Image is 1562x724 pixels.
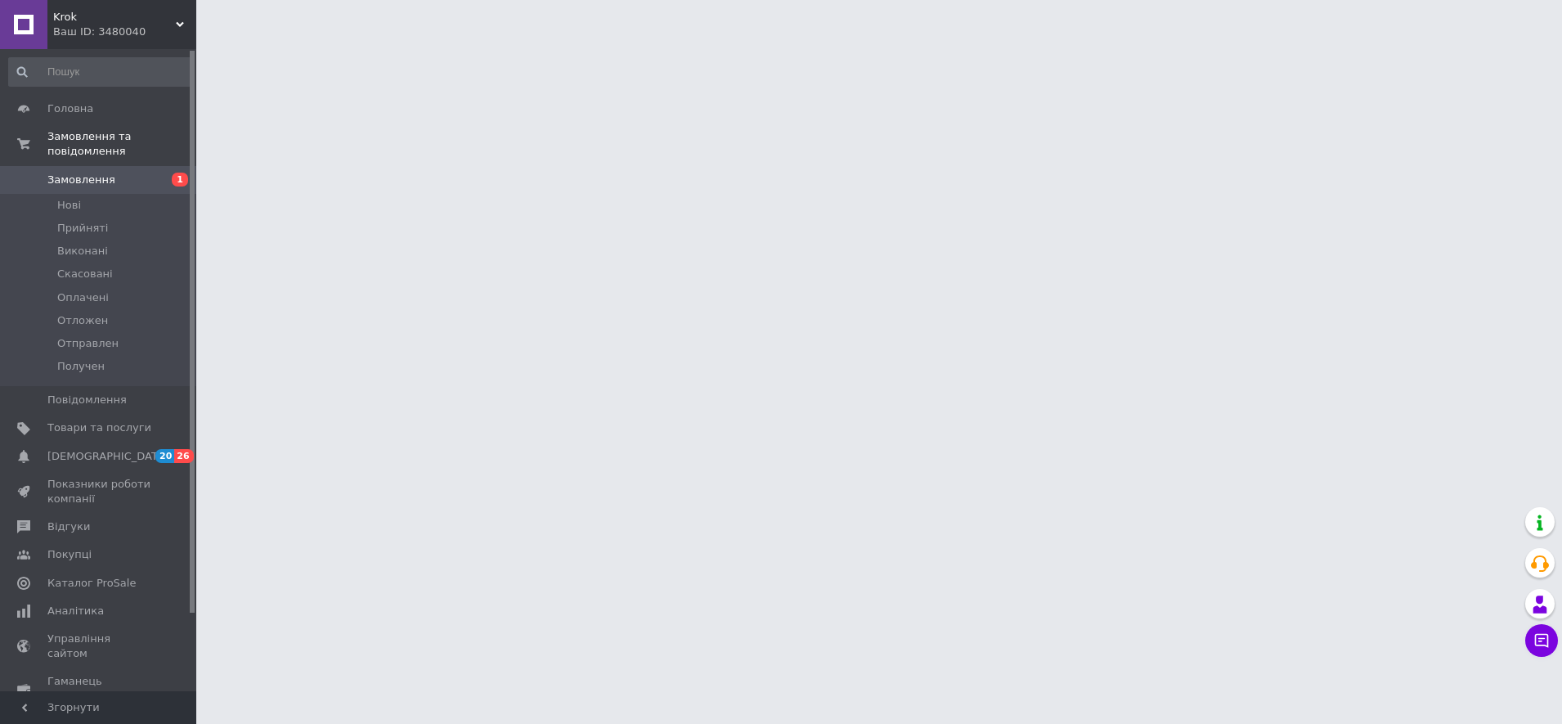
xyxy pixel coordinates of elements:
[47,393,127,407] span: Повідомлення
[57,313,108,328] span: Отложен
[47,576,136,591] span: Каталог ProSale
[47,632,151,661] span: Управління сайтом
[8,57,193,87] input: Пошук
[47,101,93,116] span: Головна
[172,173,188,187] span: 1
[47,604,104,618] span: Аналітика
[57,359,105,374] span: Получен
[57,198,81,213] span: Нові
[47,519,90,534] span: Відгуки
[57,290,109,305] span: Оплачені
[1525,624,1558,657] button: Чат з покупцем
[47,173,115,187] span: Замовлення
[155,449,174,463] span: 20
[57,221,108,236] span: Прийняті
[57,267,113,281] span: Скасовані
[47,129,196,159] span: Замовлення та повідомлення
[47,547,92,562] span: Покупці
[53,10,176,25] span: Krok
[174,449,193,463] span: 26
[57,336,119,351] span: Отправлен
[47,420,151,435] span: Товари та послуги
[53,25,196,39] div: Ваш ID: 3480040
[47,477,151,506] span: Показники роботи компанії
[57,244,108,259] span: Виконані
[47,674,151,704] span: Гаманець компанії
[47,449,168,464] span: [DEMOGRAPHIC_DATA]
